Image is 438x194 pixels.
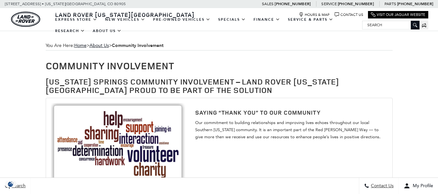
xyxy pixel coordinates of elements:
[195,109,387,116] h3: Saying “Thank You” To Our Community
[338,1,374,6] a: [PHONE_NUMBER]
[11,12,40,27] a: land-rover
[89,43,163,48] span: >
[51,14,362,37] nav: Main Navigation
[262,2,274,6] span: Sales
[371,12,425,17] a: Visit Our Jaguar Website
[275,1,311,6] a: [PHONE_NUMBER]
[321,2,337,6] span: Service
[89,25,125,37] a: About Us
[214,14,250,25] a: Specials
[410,183,433,189] span: My Profile
[74,43,163,48] span: >
[3,181,18,188] section: Click to Open Cookie Consent Modal
[369,183,394,189] span: Contact Us
[74,43,87,48] a: Home
[51,103,185,186] img: Community Service
[51,11,198,18] a: Land Rover [US_STATE][GEOGRAPHIC_DATA]
[51,14,101,25] a: EXPRESS STORE
[195,119,387,141] p: Our commitment to building relationships and improving lives echoes throughout our local Southern...
[3,181,18,188] img: Opt-Out Icon
[399,178,438,194] button: Open user profile menu
[149,14,214,25] a: Pre-Owned Vehicles
[101,14,149,25] a: New Vehicles
[112,42,163,49] strong: Community Involvement
[46,41,393,51] div: Breadcrumbs
[89,43,109,48] a: About Us
[46,41,393,51] span: You Are Here:
[46,60,393,71] h1: Community Involvement
[55,11,195,18] span: Land Rover [US_STATE][GEOGRAPHIC_DATA]
[397,1,433,6] a: [PHONE_NUMBER]
[46,77,393,95] h2: [US_STATE] Springs Community Involvement – Land Rover [US_STATE][GEOGRAPHIC_DATA] Proud to be Par...
[299,12,330,17] a: Hours & Map
[362,21,419,29] input: Search
[335,12,363,17] a: Contact Us
[284,14,337,25] a: Service & Parts
[250,14,284,25] a: Finance
[51,25,89,37] a: Research
[11,12,40,27] img: Land Rover
[385,2,396,6] span: Parts
[5,2,126,6] a: [STREET_ADDRESS] • [US_STATE][GEOGRAPHIC_DATA], CO 80905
